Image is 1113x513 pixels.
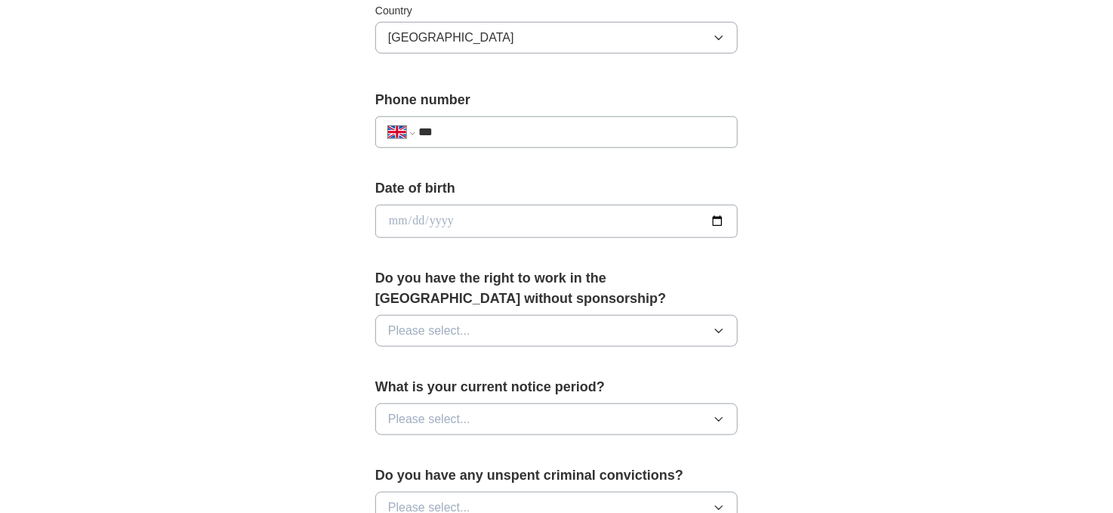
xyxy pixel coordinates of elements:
[388,322,470,340] span: Please select...
[388,410,470,428] span: Please select...
[375,377,738,397] label: What is your current notice period?
[375,465,738,486] label: Do you have any unspent criminal convictions?
[388,29,514,47] span: [GEOGRAPHIC_DATA]
[375,268,738,309] label: Do you have the right to work in the [GEOGRAPHIC_DATA] without sponsorship?
[375,90,738,110] label: Phone number
[375,315,738,347] button: Please select...
[375,3,738,19] label: Country
[375,22,738,54] button: [GEOGRAPHIC_DATA]
[375,403,738,435] button: Please select...
[375,178,738,199] label: Date of birth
